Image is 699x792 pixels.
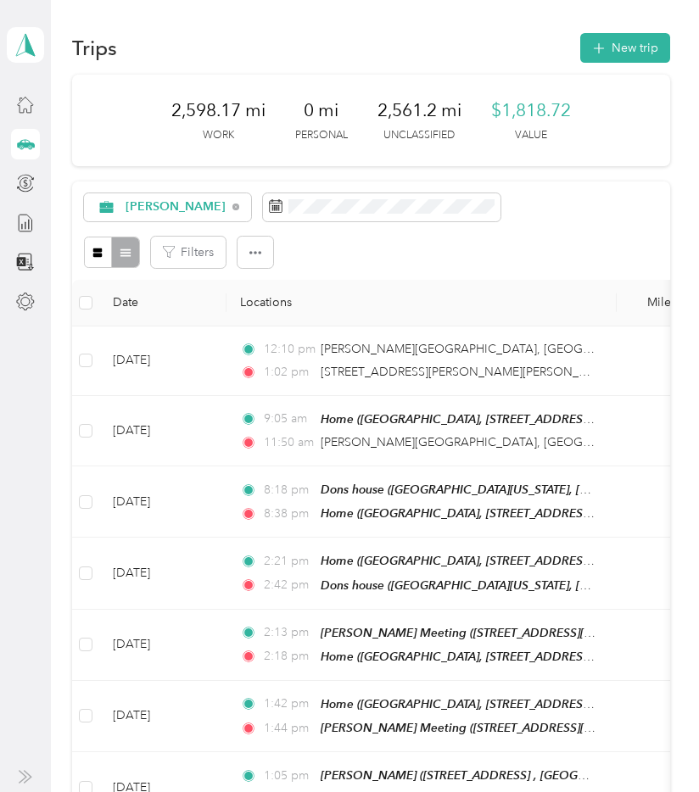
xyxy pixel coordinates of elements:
[264,363,312,382] span: 1:02 pm
[264,552,312,571] span: 2:21 pm
[99,326,226,396] td: [DATE]
[72,39,117,57] h1: Trips
[99,538,226,609] td: [DATE]
[99,466,226,538] td: [DATE]
[151,237,226,268] button: Filters
[99,396,226,466] td: [DATE]
[321,342,666,356] span: [PERSON_NAME][GEOGRAPHIC_DATA], [GEOGRAPHIC_DATA]
[99,681,226,752] td: [DATE]
[491,98,571,122] span: $1,818.72
[264,647,312,666] span: 2:18 pm
[264,505,312,523] span: 8:38 pm
[226,280,617,326] th: Locations
[304,98,338,122] span: 0 mi
[264,340,312,359] span: 12:10 pm
[264,481,312,499] span: 8:18 pm
[377,98,461,122] span: 2,561.2 mi
[515,128,547,143] p: Value
[264,694,312,713] span: 1:42 pm
[295,128,348,143] p: Personal
[321,626,679,640] span: [PERSON_NAME] Meeting ([STREET_ADDRESS][PERSON_NAME])
[203,128,234,143] p: Work
[321,721,679,735] span: [PERSON_NAME] Meeting ([STREET_ADDRESS][PERSON_NAME])
[580,33,670,63] button: New trip
[264,623,312,642] span: 2:13 pm
[99,280,226,326] th: Date
[264,576,312,594] span: 2:42 pm
[99,610,226,681] td: [DATE]
[383,128,455,143] p: Unclassified
[264,719,312,738] span: 1:44 pm
[321,435,666,449] span: [PERSON_NAME][GEOGRAPHIC_DATA], [GEOGRAPHIC_DATA]
[264,410,312,428] span: 9:05 am
[126,201,226,213] span: [PERSON_NAME]
[321,365,617,379] span: [STREET_ADDRESS][PERSON_NAME][PERSON_NAME]
[264,433,312,452] span: 11:50 am
[604,697,699,792] iframe: Everlance-gr Chat Button Frame
[264,767,312,785] span: 1:05 pm
[171,98,266,122] span: 2,598.17 mi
